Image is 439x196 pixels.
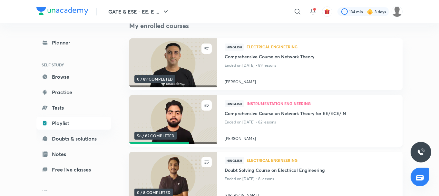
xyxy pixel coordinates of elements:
h4: My enrolled courses [129,21,403,31]
a: new-thumbnail0 / 89 COMPLETED [129,38,217,90]
p: Ended on [DATE] • 89 lessons [225,61,395,70]
span: Instrumentation Engineering [247,102,395,105]
a: Comprehensive Course on Network Theory [225,53,395,61]
p: Ended on [DATE] • 8 lessons [225,175,395,183]
img: Divyanshu [392,6,403,17]
span: Hinglish [225,44,244,51]
a: [PERSON_NAME] [225,76,395,85]
a: Comprehensive Course on Network Theory for EE/ECE/IN [225,110,395,118]
span: 56 / 82 COMPLETED [134,132,177,140]
span: Hinglish [225,100,244,107]
img: ttu [417,148,425,156]
p: Ended on [DATE] • 82 lessons [225,118,395,126]
a: Playlist [36,117,111,130]
a: Company Logo [36,7,88,16]
a: Notes [36,148,111,161]
a: Free live classes [36,163,111,176]
span: Hinglish [225,157,244,164]
img: avatar [324,9,330,15]
img: Company Logo [36,7,88,15]
a: Doubts & solutions [36,132,111,145]
a: Electrical Engineering [247,45,395,49]
img: new-thumbnail [128,95,218,145]
a: new-thumbnail56 / 82 COMPLETED [129,95,217,147]
span: 0 / 89 COMPLETED [134,75,175,83]
h6: SELF STUDY [36,59,111,70]
button: GATE & ESE - EE, E ... [104,5,173,18]
a: Instrumentation Engineering [247,102,395,106]
a: Tests [36,101,111,114]
img: new-thumbnail [128,38,218,88]
a: Browse [36,70,111,83]
a: [PERSON_NAME] [225,133,395,142]
img: streak [367,8,373,15]
button: avatar [322,6,332,17]
a: Electrical Engineering [247,158,395,163]
span: Electrical Engineering [247,158,395,162]
a: Practice [36,86,111,99]
a: Planner [36,36,111,49]
a: Doubt Solving Course on Electrical Engineering [225,167,395,175]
